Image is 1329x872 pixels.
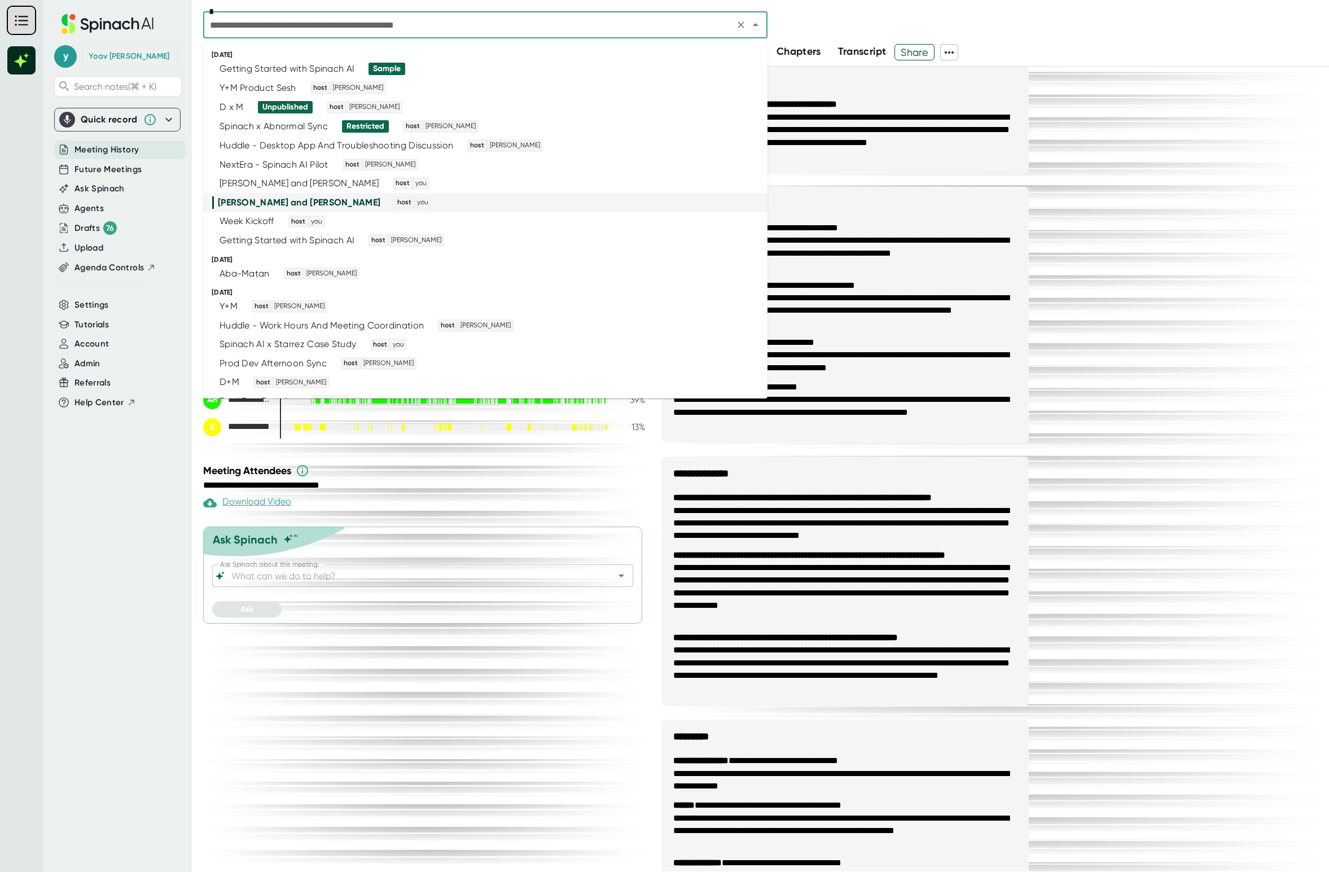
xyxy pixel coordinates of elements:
span: [PERSON_NAME] [362,358,415,369]
span: you [415,198,430,208]
div: D+M [220,376,239,388]
span: [PERSON_NAME] [273,301,326,312]
div: NextEra - Spinach AI Pilot [220,159,328,170]
span: host [285,269,302,279]
span: you [333,396,348,406]
button: Tutorials [74,318,109,331]
span: [PERSON_NAME] [459,321,512,331]
button: Ask Spinach [74,182,125,195]
div: Quick record [81,114,138,125]
span: Search notes (⌘ + K) [74,81,156,92]
div: Y+M [220,301,238,312]
div: Drafts [74,221,117,235]
div: Restricted [346,121,384,132]
button: Share [894,44,935,60]
div: Unpublished [262,102,308,112]
span: Transcript [838,45,887,58]
button: Account [74,338,109,350]
div: [PERSON_NAME] and [PERSON_NAME] [220,178,379,189]
div: 76 [103,221,117,235]
div: Prod Dev Afternoon Sync [220,358,327,369]
div: Ask Spinach [213,533,278,546]
div: D x M [220,102,244,113]
div: Yoav Grossman [89,51,169,62]
span: host [253,301,270,312]
button: Agenda Controls [74,261,156,274]
span: [PERSON_NAME] [389,235,443,246]
button: Settings [74,299,109,312]
span: you [414,178,428,189]
span: host [328,102,345,112]
span: host [394,178,411,189]
div: Quick record [59,108,176,131]
span: Help Center [74,396,124,409]
div: [DATE] [212,51,767,59]
div: SteveSkinner [203,418,271,436]
div: Huddle - Desktop App And Troubleshooting Discussion [220,140,453,151]
input: What can we do to help? [229,568,596,584]
span: host [439,321,457,331]
span: host [396,198,413,208]
span: [PERSON_NAME] [274,378,328,388]
span: y [54,45,77,68]
div: Meeting Attendees [203,464,648,477]
div: Aba-Matan [220,268,270,279]
button: Open [613,568,629,584]
span: host [313,396,331,406]
div: [DATE] [212,256,767,264]
span: [PERSON_NAME] [348,102,401,112]
button: Ask [212,601,282,617]
div: Prod Dev Standup [220,396,298,407]
button: Referrals [74,376,111,389]
span: [PERSON_NAME] [424,121,477,132]
button: Future Meetings [74,163,142,176]
button: Drafts 76 [74,221,117,235]
span: you [309,217,324,227]
span: host [290,217,307,227]
div: [PERSON_NAME] and [PERSON_NAME] [218,197,380,208]
button: Chapters [777,44,821,59]
span: host [404,121,422,132]
button: Meeting History [74,143,139,156]
span: Ask [240,604,253,614]
span: host [468,141,486,151]
span: host [344,160,361,170]
span: [PERSON_NAME] [305,269,358,279]
div: Spinach AI x Starrez Case Study [220,339,356,350]
span: host [312,83,329,93]
div: Week Kickoff [220,216,274,227]
button: Agents [74,202,104,215]
div: Spinach x Abnormal Sync [220,121,328,132]
button: Transcript [838,44,887,59]
span: [PERSON_NAME] [331,83,385,93]
span: you [391,340,406,350]
span: Chapters [777,45,821,58]
button: Close [748,17,764,33]
div: Sample [373,64,401,74]
span: host [342,358,359,369]
span: Agenda Controls [74,261,144,274]
div: Getting Started with Spinach AI [220,235,354,246]
div: Y+M Product Sesh [220,82,296,94]
div: S [203,418,221,436]
button: Upload [74,242,103,255]
span: [PERSON_NAME] [488,141,542,151]
div: Getting Started with Spinach AI [220,63,354,75]
div: [DATE] [212,288,767,297]
button: Admin [74,357,100,370]
span: host [255,378,272,388]
button: Help Center [74,396,136,409]
span: [PERSON_NAME] [363,160,417,170]
div: Huddle - Work Hours And Meeting Coordination [220,320,424,331]
div: Download Video [203,496,291,510]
